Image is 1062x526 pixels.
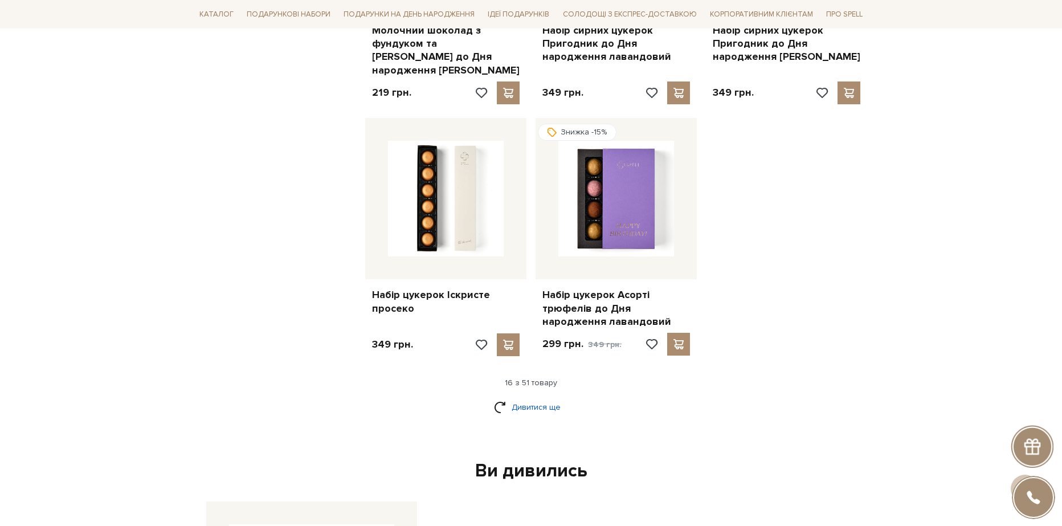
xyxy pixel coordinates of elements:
span: Про Spell [822,6,867,23]
p: 349 грн. [713,86,754,99]
a: Набір цукерок Іскристе просеко [372,288,520,315]
div: 16 з 51 товару [190,378,872,388]
a: Солодощі з експрес-доставкою [558,5,701,24]
a: Набір цукерок Асорті трюфелів до Дня народження лавандовий [542,288,690,328]
p: 349 грн. [372,338,413,351]
div: Ви дивились [202,459,860,483]
a: Дивитися ще [494,397,568,417]
a: Набір сирних цукерок Пригодник до Дня народження лавандовий [542,24,690,64]
a: Корпоративним клієнтам [705,5,818,24]
span: Подарунки на День народження [339,6,479,23]
span: Подарункові набори [242,6,335,23]
p: 349 грн. [542,86,583,99]
span: Ідеї подарунків [483,6,554,23]
p: 299 грн. [542,337,622,351]
a: Молочний шоколад з фундуком та [PERSON_NAME] до Дня народження [PERSON_NAME] [372,24,520,78]
div: Знижка -15% [538,124,616,141]
span: Каталог [195,6,238,23]
p: 219 грн. [372,86,411,99]
a: Набір сирних цукерок Пригодник до Дня народження [PERSON_NAME] [713,24,860,64]
span: 349 грн. [588,340,622,349]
